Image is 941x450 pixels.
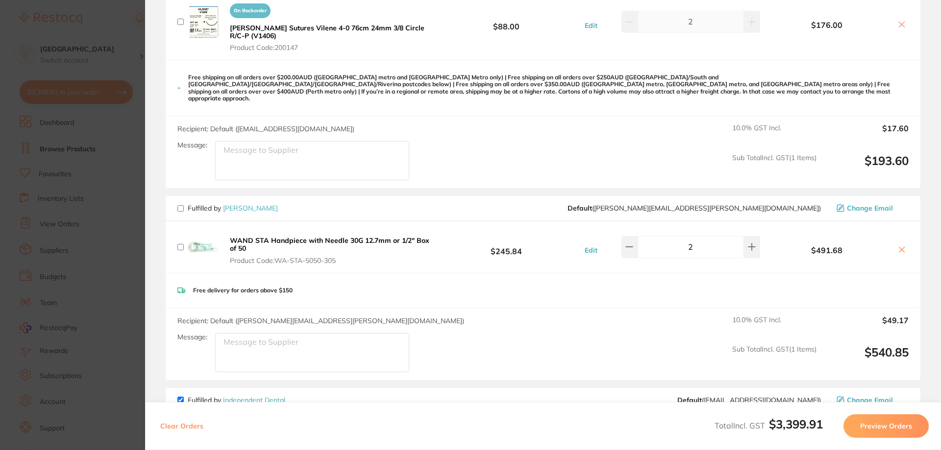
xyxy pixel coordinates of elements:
span: On Backorder [230,3,271,18]
a: Independent Dental [223,396,285,404]
span: natasha.craig@henryschein.com.au [568,204,821,212]
b: $176.00 [763,21,891,29]
b: $245.84 [433,238,579,256]
label: Message: [177,333,207,341]
label: Message: [177,141,207,149]
span: Change Email [847,204,893,212]
button: Change Email [834,204,909,213]
span: Recipient: Default ( [PERSON_NAME][EMAIL_ADDRESS][PERSON_NAME][DOMAIN_NAME] ) [177,316,464,325]
p: Free shipping on all orders over $200.00AUD ([GEOGRAPHIC_DATA] metro and [GEOGRAPHIC_DATA] Metro ... [188,74,909,102]
img: Z3FjNnd1Zg [188,231,219,262]
b: Default [677,396,702,404]
button: Preview Orders [843,414,929,438]
output: $17.60 [824,124,909,145]
span: Product Code: 200147 [230,44,430,51]
span: Sub Total Incl. GST ( 1 Items) [732,154,817,181]
output: $193.60 [824,154,909,181]
b: $491.68 [763,246,891,255]
span: orders@independentdental.com.au [677,396,821,404]
span: 10.0 % GST Incl. [732,124,817,145]
button: Change Email [834,396,909,404]
button: Clear Orders [157,414,206,438]
b: $88.00 [433,13,579,31]
img: MDJpdTE1dw [188,6,219,38]
button: WAND STA Handpiece with Needle 30G 12.7mm or 1/2" Box of 50 Product Code:WA-STA-5050-305 [227,236,433,264]
b: [PERSON_NAME] Sutures Vilene 4-0 76cm 24mm 3/8 Circle R/C-P (V1406) [230,24,424,40]
output: $49.17 [824,316,909,337]
button: Edit [582,246,600,255]
p: Fulfilled by [188,204,278,212]
span: 10.0 % GST Incl. [732,316,817,337]
b: $3,399.91 [769,417,823,431]
span: Product Code: WA-STA-5050-305 [230,257,430,264]
span: Total Incl. GST [715,421,823,430]
p: Fulfilled by [188,396,285,404]
span: Sub Total Incl. GST ( 1 Items) [732,345,817,372]
output: $540.85 [824,345,909,372]
button: Edit [582,21,600,30]
a: [PERSON_NAME] [223,204,278,213]
span: Change Email [847,396,893,404]
b: WAND STA Handpiece with Needle 30G 12.7mm or 1/2" Box of 50 [230,236,429,253]
b: Default [568,204,592,213]
p: Free delivery for orders above $150 [193,287,293,294]
span: Recipient: Default ( [EMAIL_ADDRESS][DOMAIN_NAME] ) [177,124,354,133]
